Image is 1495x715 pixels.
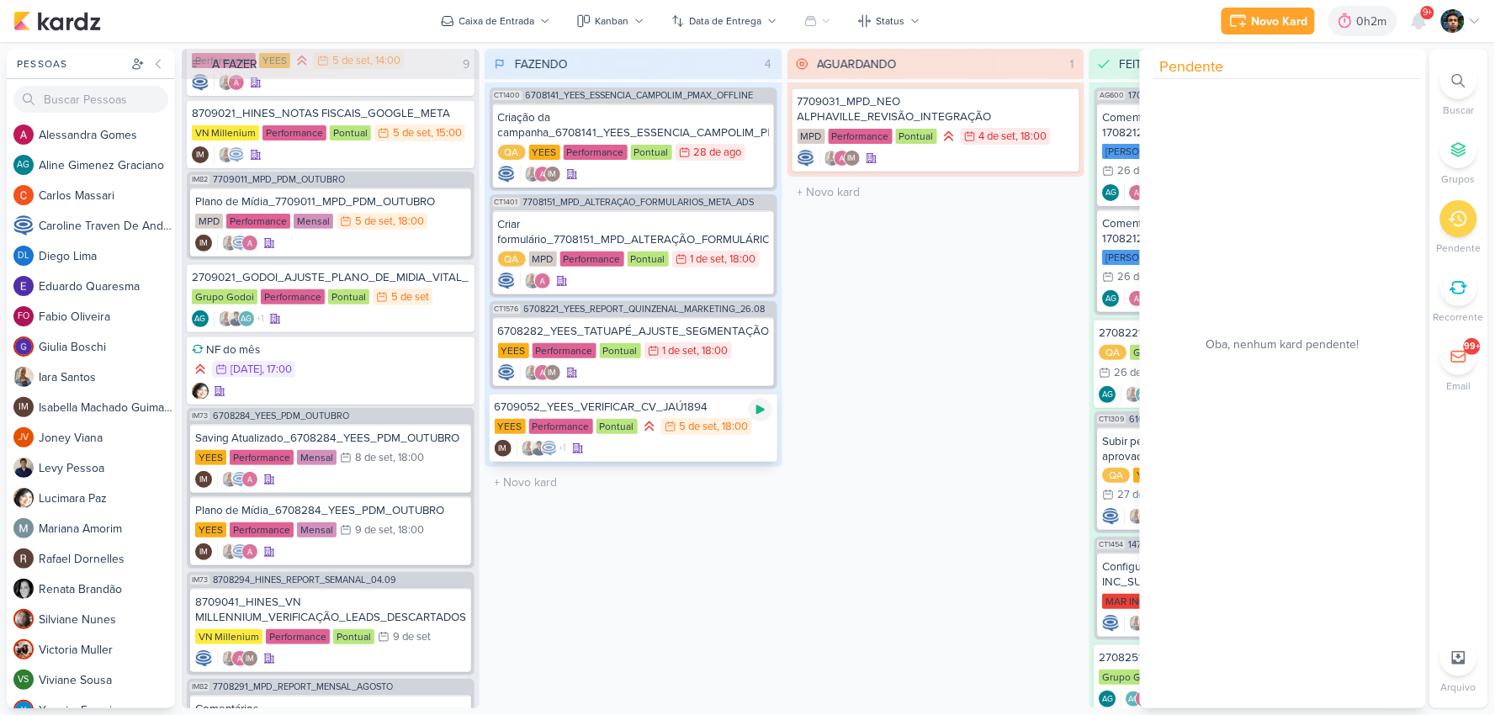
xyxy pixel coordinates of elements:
[1103,468,1131,483] div: QA
[39,156,175,174] div: A l i n e G i m e n e z G r a c i a n o
[524,305,766,314] span: 6708221_YEES_REPORT_QUINZENAL_MARKETING_26.08
[533,343,596,358] div: Performance
[499,445,507,453] p: IM
[1103,184,1120,201] div: Aline Gimenez Graciano
[241,650,258,667] div: Isabella Machado Guimarães
[979,131,1016,142] div: 4 de set
[1222,8,1315,34] button: Novo Kard
[1447,379,1471,394] p: Email
[199,476,208,485] p: IM
[13,548,34,569] img: Rafael Dornelles
[13,246,34,266] div: Diego Lima
[238,310,255,327] div: Aline Gimenez Graciano
[18,161,30,170] p: AG
[1103,434,1374,464] div: Subir peça aprovada_6108051_YEES_CAMPANHA_GERAÇÃO_LEADS
[1106,189,1117,198] p: AG
[195,522,226,538] div: YEES
[226,214,290,229] div: Performance
[213,175,345,184] span: 7709011_MPD_PDM_OUTUBRO
[355,525,393,536] div: 9 de set
[631,145,672,160] div: Pontual
[218,74,235,91] img: Iara Santos
[1129,615,1146,632] img: Iara Santos
[393,525,424,536] div: , 18:00
[192,310,209,327] div: Criador(a): Aline Gimenez Graciano
[1129,184,1146,201] img: Alessandra Gomes
[1118,166,1166,177] div: 26 de ago
[39,490,175,507] div: L u c i m a r a P a z
[39,368,175,386] div: I a r a S a n t o s
[541,440,558,457] img: Caroline Traven De Andrade
[791,180,1082,204] input: + Novo kard
[192,289,257,305] div: Grupo Godoi
[1434,310,1484,325] p: Recorrente
[520,166,561,183] div: Colaboradores: Iara Santos, Alessandra Gomes, Isabella Machado Guimarães
[190,411,209,421] span: IM73
[195,235,212,252] div: Isabella Machado Guimarães
[529,419,593,434] div: Performance
[564,145,628,160] div: Performance
[199,240,208,248] p: IM
[217,235,258,252] div: Colaboradores: Iara Santos, Caroline Traven De Andrade, Alessandra Gomes
[39,187,175,204] div: C a r l o s M a s s a r i
[526,91,754,100] span: 6708141_YEES_ESSENCIA_CAMPOLIM_PMAX_OFFLINE
[196,151,204,160] p: IM
[330,125,371,140] div: Pontual
[1357,13,1392,30] div: 0h2m
[228,146,245,163] img: Caroline Traven De Andrade
[231,235,248,252] img: Caroline Traven De Andrade
[641,418,658,435] div: Prioridade Alta
[13,215,34,236] img: Caroline Traven De Andrade
[13,518,34,538] img: Mariana Amorim
[13,427,34,448] div: Joney Viana
[520,273,551,289] div: Colaboradores: Iara Santos, Alessandra Gomes
[1126,386,1142,403] img: Iara Santos
[819,150,861,167] div: Colaboradores: Iara Santos, Alessandra Gomes, Isabella Machado Guimarães
[13,336,34,357] img: Giulia Boschi
[1465,340,1481,353] div: 99+
[1129,540,1379,549] span: 14708223_MAR INC_SUBLIME_JARDINS_CRIAÇÃO_CAMPANHA_GOOLE_ADS
[18,252,29,261] p: DL
[1103,508,1120,525] img: Caroline Traven De Andrade
[39,550,175,568] div: R a f a e l D o r n e l l e s
[190,175,209,184] span: IM82
[844,150,861,167] div: Isabella Machado Guimarães
[498,324,769,339] div: 6708282_YEES_TATUAPÉ_AJUSTE_SEGMENTAÇÃO_META_ADS
[230,522,294,538] div: Performance
[195,650,212,667] img: Caroline Traven De Andrade
[628,252,669,267] div: Pontual
[195,595,466,625] div: 8709041_HINES_VN MILLENNIUM_VERIFICAÇÃO_LEADS_DESCARTADOS
[829,129,893,144] div: Performance
[391,292,429,303] div: 5 de set
[195,503,466,518] div: Plano de Mídia_6708284_YEES_PDM_OUTUBRO
[691,254,725,265] div: 1 de set
[1125,290,1146,307] div: Colaboradores: Alessandra Gomes
[1103,250,1186,265] div: [PERSON_NAME]
[549,171,557,179] p: IM
[531,440,548,457] img: Levy Pessoa
[1100,691,1116,707] div: Criador(a): Aline Gimenez Graciano
[230,450,294,465] div: Performance
[749,398,772,421] div: Ligar relógio
[192,146,209,163] div: Isabella Machado Guimarães
[195,450,226,465] div: YEES
[697,346,729,357] div: , 18:00
[246,655,254,664] p: IM
[39,671,175,689] div: V i v i a n e S o u s a
[1206,336,1360,353] span: Oba, nenhum kard pendente!
[213,411,349,421] span: 6708284_YEES_PDM_OUTUBRO
[221,543,238,560] img: Iara Santos
[231,471,248,488] img: Caroline Traven De Andrade
[1125,508,1156,525] div: Colaboradores: Iara Santos, Alessandra Gomes
[213,575,396,585] span: 8708294_HINES_REPORT_SEMANAL_04.09
[261,289,325,305] div: Performance
[495,440,512,457] div: Criador(a): Isabella Machado Guimarães
[1098,540,1126,549] span: CT1454
[1103,559,1374,590] div: Configuração da campanha_14708223_MAR INC_SUBLIME_JARDINS_CRIAÇÃO_CAMPANHA_GOOLE_ADS
[1131,345,1196,360] div: Grupo Godoi
[39,520,175,538] div: M a r i a n a A m o r i m
[1130,415,1379,424] span: 6108051_YEES_JAÚ_CAMPANHA_GERAÇÃO_LEADS_GOOGLE ADS
[217,471,258,488] div: Colaboradores: Iara Santos, Caroline Traven De Andrade, Alessandra Gomes
[355,453,393,463] div: 8 de set
[39,580,175,598] div: R e n a t a B r a n d ã o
